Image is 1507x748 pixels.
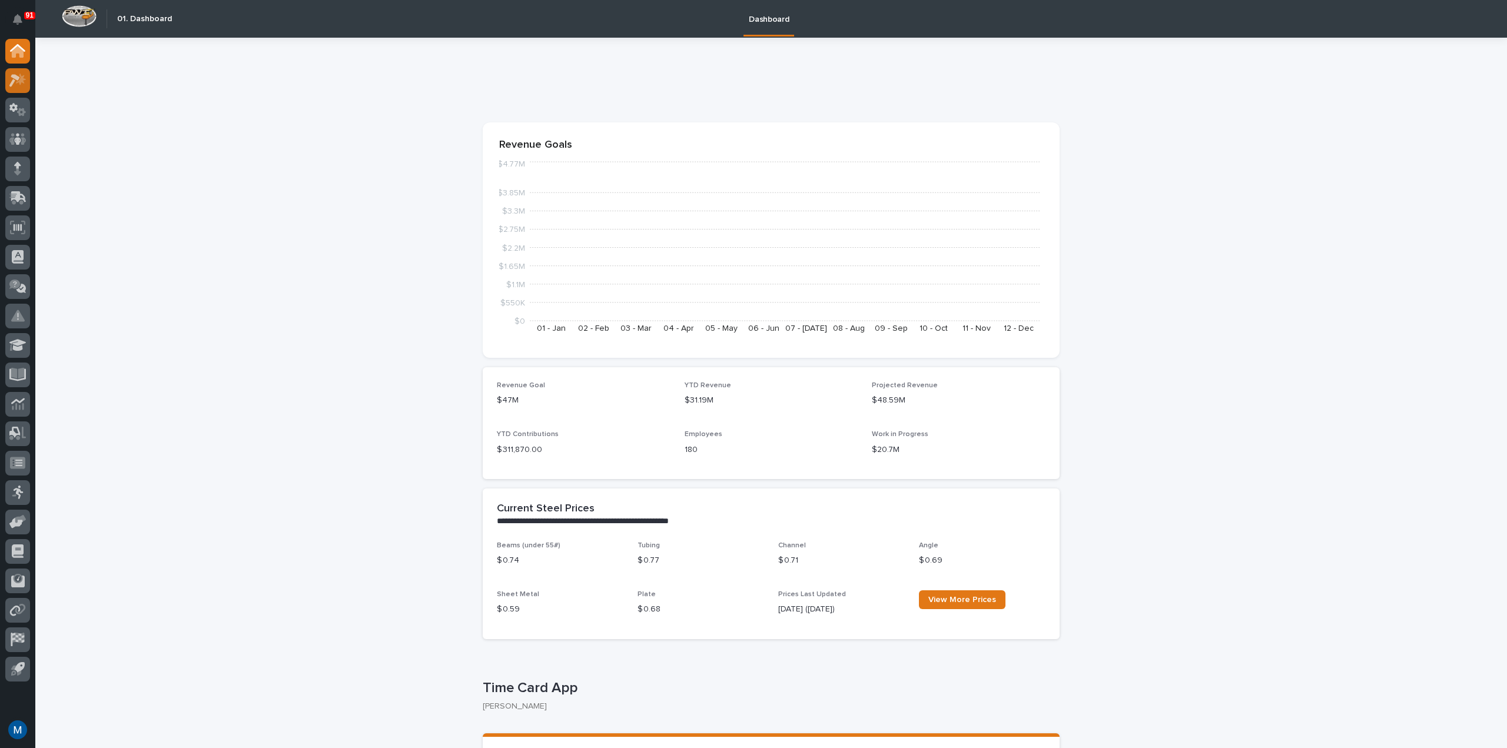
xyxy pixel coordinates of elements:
tspan: $1.65M [499,262,525,270]
text: 02 - Feb [578,324,609,333]
div: Notifications91 [15,14,30,33]
img: Workspace Logo [62,5,97,27]
p: Revenue Goals [499,139,1043,152]
span: Plate [638,591,656,598]
a: View More Prices [919,590,1005,609]
p: $ 0.68 [638,603,764,616]
p: $31.19M [685,394,858,407]
span: Tubing [638,542,660,549]
p: $48.59M [872,394,1045,407]
p: 180 [685,444,858,456]
h2: Current Steel Prices [497,503,595,516]
text: 01 - Jan [537,324,566,333]
text: 04 - Apr [663,324,694,333]
p: $ 0.74 [497,554,623,567]
span: Beams (under 55#) [497,542,560,549]
p: $ 0.77 [638,554,764,567]
text: 09 - Sep [875,324,908,333]
tspan: $4.77M [497,160,525,168]
span: View More Prices [928,596,996,604]
span: Angle [919,542,938,549]
text: 08 - Aug [833,324,865,333]
tspan: $550K [500,298,525,307]
text: 07 - [DATE] [785,324,827,333]
h2: 01. Dashboard [117,14,172,24]
p: Time Card App [483,680,1055,697]
span: Prices Last Updated [778,591,846,598]
p: $ 0.69 [919,554,1045,567]
span: Employees [685,431,722,438]
span: Projected Revenue [872,382,938,389]
button: users-avatar [5,717,30,742]
text: 06 - Jun [748,324,779,333]
p: 91 [26,11,34,19]
tspan: $3.85M [497,189,525,197]
p: $20.7M [872,444,1045,456]
p: $ 0.71 [778,554,905,567]
button: Notifications [5,7,30,32]
span: Channel [778,542,806,549]
span: Revenue Goal [497,382,545,389]
p: $47M [497,394,670,407]
text: 05 - May [705,324,738,333]
tspan: $3.3M [502,207,525,215]
text: 03 - Mar [620,324,652,333]
text: 11 - Nov [962,324,991,333]
span: YTD Revenue [685,382,731,389]
span: Sheet Metal [497,591,539,598]
p: [DATE] ([DATE]) [778,603,905,616]
span: Work in Progress [872,431,928,438]
p: $ 311,870.00 [497,444,670,456]
text: 10 - Oct [920,324,948,333]
text: 12 - Dec [1004,324,1034,333]
p: [PERSON_NAME] [483,702,1050,712]
p: $ 0.59 [497,603,623,616]
tspan: $2.2M [502,244,525,252]
tspan: $2.75M [498,225,525,234]
tspan: $0 [514,317,525,325]
span: YTD Contributions [497,431,559,438]
tspan: $1.1M [506,280,525,288]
